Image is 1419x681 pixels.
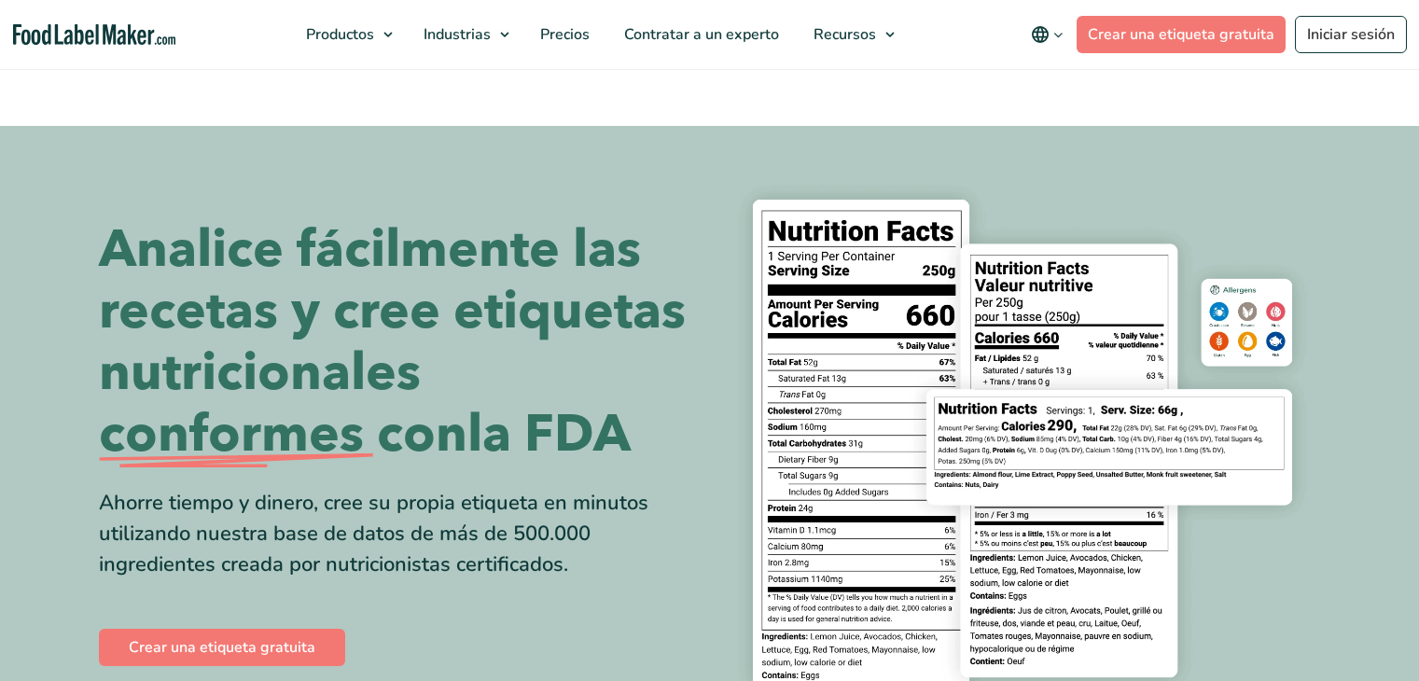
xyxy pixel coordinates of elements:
[300,24,376,45] span: Productos
[808,24,878,45] span: Recursos
[619,24,781,45] span: Contratar a un experto
[99,488,696,580] div: Ahorre tiempo y dinero, cree su propia etiqueta en minutos utilizando nuestra base de datos de má...
[418,24,493,45] span: Industrias
[1295,16,1407,53] a: Iniciar sesión
[535,24,591,45] span: Precios
[99,404,467,466] span: conformes con
[99,219,696,466] h1: Analice fácilmente las recetas y cree etiquetas nutricionales la FDA
[1077,16,1286,53] a: Crear una etiqueta gratuita
[99,629,345,666] a: Crear una etiqueta gratuita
